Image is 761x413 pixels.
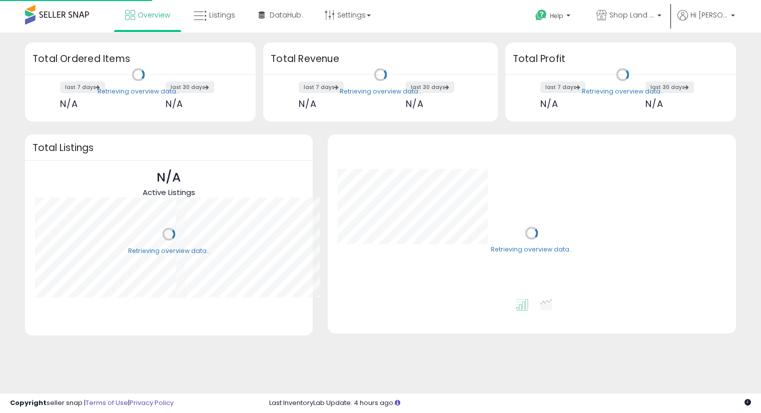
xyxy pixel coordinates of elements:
i: Click here to read more about un-synced listings. [395,399,400,406]
a: Hi [PERSON_NAME] [677,10,735,32]
div: Retrieving overview data.. [98,87,179,96]
a: Terms of Use [86,398,128,407]
div: Retrieving overview data.. [340,87,421,96]
span: Listings [209,10,235,20]
span: Overview [138,10,170,20]
div: Last InventoryLab Update: 4 hours ago. [269,398,751,408]
span: Shop Land Plus [609,10,654,20]
div: seller snap | | [10,398,174,408]
span: DataHub [270,10,301,20]
a: Privacy Policy [130,398,174,407]
span: Hi [PERSON_NAME] [690,10,728,20]
div: Retrieving overview data.. [491,245,572,254]
div: Retrieving overview data.. [582,87,663,96]
strong: Copyright [10,398,47,407]
i: Get Help [535,9,547,21]
span: Help [550,11,563,20]
a: Help [527,1,580,32]
div: Retrieving overview data.. [128,246,210,255]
